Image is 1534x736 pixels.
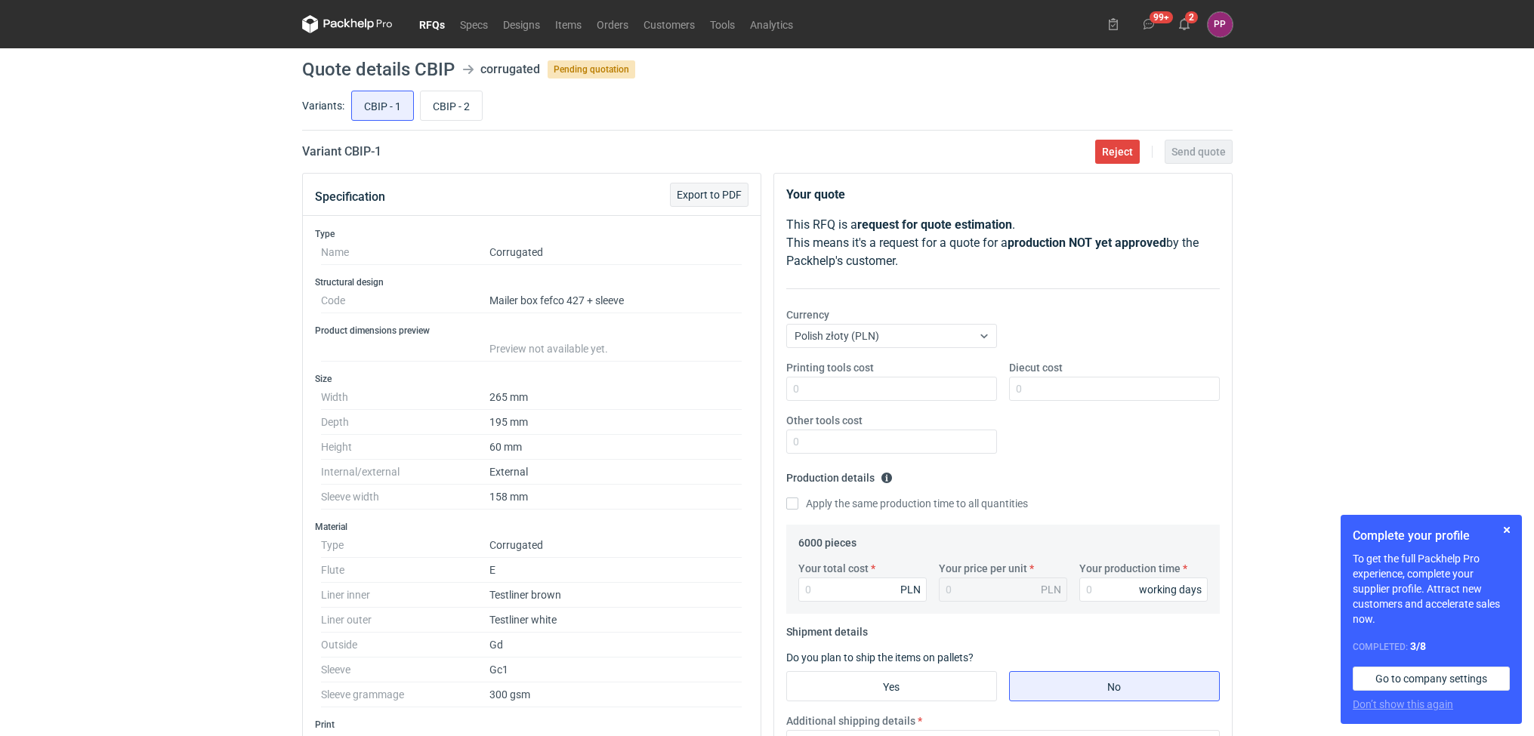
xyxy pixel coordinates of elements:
button: Don’t show this again [1353,697,1453,712]
legend: Production details [786,466,893,484]
a: Tools [702,15,742,33]
div: PLN [1041,582,1061,597]
a: Designs [495,15,548,33]
label: Yes [786,671,997,701]
dt: Liner inner [321,583,489,608]
label: Printing tools cost [786,360,874,375]
dt: Flute [321,558,489,583]
dt: Width [321,385,489,410]
dd: Testliner white [489,608,742,633]
span: Export to PDF [677,189,742,200]
input: 0 [786,377,997,401]
label: Apply the same production time to all quantities [786,496,1028,511]
h1: Quote details CBIP [302,60,455,79]
dt: Code [321,288,489,313]
span: Send quote [1171,146,1226,157]
input: 0 [1079,577,1208,602]
dd: 158 mm [489,485,742,510]
strong: 3 / 8 [1410,640,1426,652]
button: Skip for now [1498,521,1516,539]
dd: 300 gsm [489,682,742,707]
div: PLN [900,582,921,597]
label: Additional shipping details [786,713,915,728]
a: Customers [636,15,702,33]
dd: Gc1 [489,657,742,682]
input: 0 [798,577,927,602]
a: Items [548,15,589,33]
dt: Type [321,533,489,558]
a: Go to company settings [1353,667,1510,691]
button: 2 [1172,12,1196,36]
p: This RFQ is a . This means it's a request for a quote for a by the Packhelp's customer. [786,216,1220,270]
span: Pending quotation [548,60,635,79]
a: Specs [452,15,495,33]
dd: E [489,558,742,583]
dt: Outside [321,633,489,657]
h3: Size [315,373,748,385]
label: CBIP - 1 [351,91,414,121]
span: Reject [1102,146,1133,157]
dt: Height [321,435,489,460]
span: Polish złoty (PLN) [795,330,879,342]
input: 0 [1009,377,1220,401]
label: Variants: [302,98,344,113]
label: Your total cost [798,561,869,576]
legend: Shipment details [786,620,868,638]
label: CBIP - 2 [420,91,483,121]
dd: Mailer box fefco 427 + sleeve [489,288,742,313]
input: 0 [786,430,997,454]
dt: Name [321,240,489,265]
dt: Internal/external [321,460,489,485]
h3: Material [315,521,748,533]
button: 99+ [1137,12,1161,36]
dd: Corrugated [489,240,742,265]
label: Other tools cost [786,413,863,428]
dd: Corrugated [489,533,742,558]
h2: Variant CBIP - 1 [302,143,381,161]
dd: Testliner brown [489,583,742,608]
span: Preview not available yet. [489,343,608,355]
strong: production NOT yet approved [1008,236,1166,250]
button: Send quote [1165,140,1233,164]
label: Currency [786,307,829,322]
dt: Sleeve [321,657,489,682]
strong: Your quote [786,187,845,202]
h1: Complete your profile [1353,527,1510,545]
a: RFQs [412,15,452,33]
strong: request for quote estimation [857,217,1012,232]
a: Orders [589,15,636,33]
label: Your production time [1079,561,1181,576]
dt: Sleeve width [321,485,489,510]
dd: 195 mm [489,410,742,435]
button: Specification [315,179,385,215]
dd: 60 mm [489,435,742,460]
label: Do you plan to ship the items on pallets? [786,651,974,664]
dt: Depth [321,410,489,435]
p: To get the full Packhelp Pro experience, complete your supplier profile. Attract new customers an... [1353,551,1510,627]
div: Paulina Pander [1208,12,1233,37]
dt: Liner outer [321,608,489,633]
h3: Type [315,228,748,240]
dd: 265 mm [489,385,742,410]
h3: Print [315,719,748,731]
label: No [1009,671,1220,701]
button: PP [1208,12,1233,37]
svg: Packhelp Pro [302,15,393,33]
h3: Product dimensions preview [315,325,748,337]
div: working days [1139,582,1202,597]
a: Analytics [742,15,801,33]
div: corrugated [480,60,540,79]
dt: Sleeve grammage [321,682,489,707]
dd: Gd [489,633,742,657]
button: Reject [1095,140,1140,164]
button: Export to PDF [670,183,748,207]
dd: External [489,460,742,485]
legend: 6000 pieces [798,531,857,549]
label: Your price per unit [939,561,1027,576]
label: Diecut cost [1009,360,1063,375]
h3: Structural design [315,276,748,288]
div: Completed: [1353,639,1510,654]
